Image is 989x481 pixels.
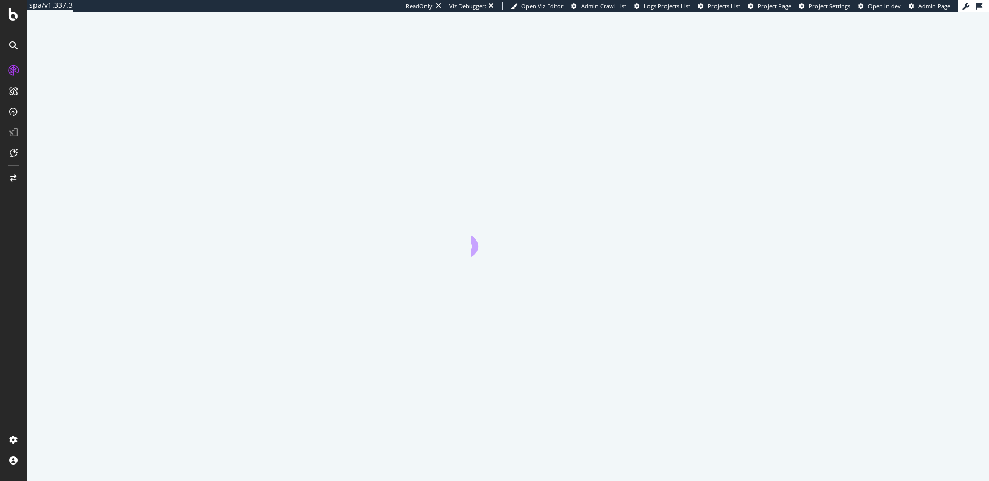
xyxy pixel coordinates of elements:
div: Viz Debugger: [449,2,486,10]
a: Project Page [748,2,791,10]
span: Logs Projects List [644,2,690,10]
a: Open Viz Editor [511,2,564,10]
span: Admin Page [918,2,950,10]
span: Projects List [708,2,740,10]
span: Admin Crawl List [581,2,626,10]
a: Project Settings [799,2,850,10]
div: ReadOnly: [406,2,434,10]
div: animation [471,220,545,257]
a: Open in dev [858,2,901,10]
span: Project Settings [809,2,850,10]
a: Admin Page [909,2,950,10]
a: Projects List [698,2,740,10]
span: Project Page [758,2,791,10]
span: Open Viz Editor [521,2,564,10]
a: Admin Crawl List [571,2,626,10]
a: Logs Projects List [634,2,690,10]
span: Open in dev [868,2,901,10]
